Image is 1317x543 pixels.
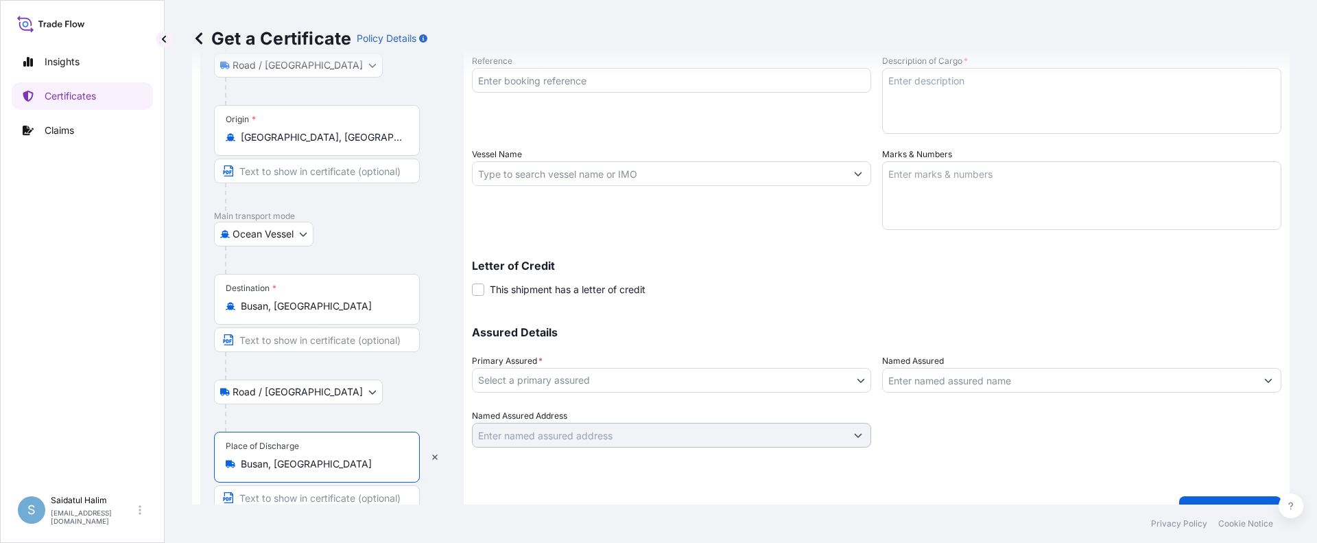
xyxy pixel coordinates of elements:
p: Assured Details [472,327,1281,338]
button: Show suggestions [846,161,870,186]
a: Claims [12,117,153,144]
input: Text to appear on certificate [214,159,420,183]
input: Enter booking reference [472,68,871,93]
span: Road / [GEOGRAPHIC_DATA] [233,385,363,399]
label: Marks & Numbers [882,148,952,161]
button: Show suggestions [846,423,870,448]
span: This shipment has a letter of credit [490,283,645,297]
label: Named Assured Address [472,409,567,423]
div: Destination [226,283,276,294]
input: Place of Discharge [241,457,403,471]
div: Origin [226,114,256,125]
p: Create Certificate [1190,503,1270,517]
a: Certificates [12,82,153,110]
button: Select transport [214,222,313,246]
span: S [27,503,36,517]
button: Select transport [214,380,383,404]
button: Create Certificate [1179,496,1281,524]
a: Insights [12,48,153,76]
input: Assured Name [883,368,1256,393]
div: Place of Discharge [226,441,299,452]
button: Show suggestions [1256,368,1281,393]
p: Main transport mode [214,211,450,222]
a: Privacy Policy [1151,518,1207,529]
p: Insights [45,55,80,69]
label: Named Assured [882,354,944,368]
a: Cookie Notice [1218,518,1273,529]
button: Select a primary assured [472,368,871,393]
input: Named Assured Address [473,423,846,448]
span: Select a primary assured [478,373,590,387]
input: Destination [241,299,403,313]
input: Text to appear on certificate [214,485,420,510]
p: Certificates [45,89,96,103]
p: Letter of Credit [472,260,1281,271]
span: Primary Assured [472,354,543,368]
p: Claims [45,124,74,137]
label: Vessel Name [472,148,522,161]
input: Text to appear on certificate [214,327,420,352]
span: Ocean Vessel [233,227,294,241]
p: [EMAIL_ADDRESS][DOMAIN_NAME] [51,509,136,525]
p: Policy Details [357,32,416,45]
input: Origin [241,130,403,144]
p: Get a Certificate [192,27,351,49]
p: Saidatul Halim [51,495,136,506]
input: Type to search vessel name or IMO [473,161,846,186]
